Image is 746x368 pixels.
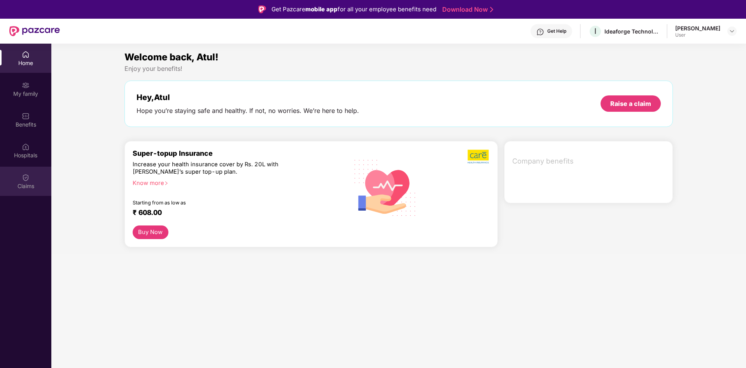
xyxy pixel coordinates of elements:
[442,5,491,14] a: Download Now
[22,51,30,58] img: svg+xml;base64,PHN2ZyBpZD0iSG9tZSIgeG1sbnM9Imh0dHA6Ly93d3cudzMub3JnLzIwMDAvc3ZnIiB3aWR0aD0iMjAiIG...
[133,208,333,218] div: ₹ 608.00
[604,28,659,35] div: Ideaforge Technology Ltd
[536,28,544,36] img: svg+xml;base64,PHN2ZyBpZD0iSGVscC0zMngzMiIgeG1sbnM9Imh0dHA6Ly93d3cudzMub3JnLzIwMDAvc3ZnIiB3aWR0aD...
[508,151,673,171] div: Company benefits
[305,5,338,13] strong: mobile app
[22,81,30,89] img: svg+xml;base64,PHN2ZyB3aWR0aD0iMjAiIGhlaWdodD0iMjAiIHZpZXdCb3g9IjAgMCAyMCAyMCIgZmlsbD0ibm9uZSIgeG...
[22,143,30,151] img: svg+xml;base64,PHN2ZyBpZD0iSG9zcGl0YWxzIiB4bWxucz0iaHR0cDovL3d3dy53My5vcmcvMjAwMC9zdmciIHdpZHRoPS...
[22,112,30,120] img: svg+xml;base64,PHN2ZyBpZD0iQmVuZWZpdHMiIHhtbG5zPSJodHRwOi8vd3d3LnczLm9yZy8yMDAwL3N2ZyIgd2lkdGg9Ij...
[124,51,219,63] span: Welcome back, Atul!
[137,107,359,115] div: Hope you’re staying safe and healthy. If not, no worries. We’re here to help.
[594,26,596,36] span: I
[258,5,266,13] img: Logo
[9,26,60,36] img: New Pazcare Logo
[137,93,359,102] div: Hey, Atul
[124,65,673,73] div: Enjoy your benefits!
[133,200,308,205] div: Starting from as low as
[133,161,307,176] div: Increase your health insurance cover by Rs. 20L with [PERSON_NAME]’s super top-up plan.
[164,181,168,185] span: right
[729,28,735,34] img: svg+xml;base64,PHN2ZyBpZD0iRHJvcGRvd24tMzJ4MzIiIHhtbG5zPSJodHRwOi8vd3d3LnczLm9yZy8yMDAwL3N2ZyIgd2...
[271,5,436,14] div: Get Pazcare for all your employee benefits need
[468,149,490,164] img: b5dec4f62d2307b9de63beb79f102df3.png
[610,99,651,108] div: Raise a claim
[133,225,168,239] button: Buy Now
[512,156,667,167] span: Company benefits
[133,149,341,157] div: Super-topup Insurance
[547,28,566,34] div: Get Help
[675,32,720,38] div: User
[348,150,422,225] img: svg+xml;base64,PHN2ZyB4bWxucz0iaHR0cDovL3d3dy53My5vcmcvMjAwMC9zdmciIHhtbG5zOnhsaW5rPSJodHRwOi8vd3...
[133,180,336,185] div: Know more
[675,25,720,32] div: [PERSON_NAME]
[490,5,493,14] img: Stroke
[22,174,30,181] img: svg+xml;base64,PHN2ZyBpZD0iQ2xhaW0iIHhtbG5zPSJodHRwOi8vd3d3LnczLm9yZy8yMDAwL3N2ZyIgd2lkdGg9IjIwIi...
